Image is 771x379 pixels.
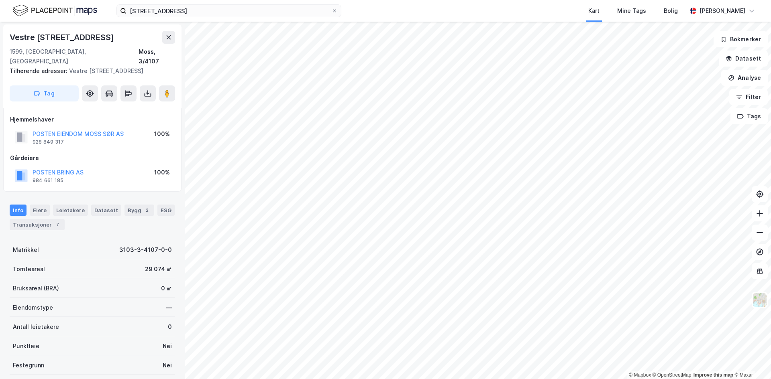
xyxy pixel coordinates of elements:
[168,322,172,332] div: 0
[13,303,53,312] div: Eiendomstype
[53,221,61,229] div: 7
[10,219,65,230] div: Transaksjoner
[13,341,39,351] div: Punktleie
[10,85,79,101] button: Tag
[119,245,172,255] div: 3103-3-4107-0-0
[13,361,44,370] div: Festegrunn
[163,361,172,370] div: Nei
[10,47,139,66] div: 1599, [GEOGRAPHIC_DATA], [GEOGRAPHIC_DATA]
[124,205,154,216] div: Bygg
[33,139,64,145] div: 928 849 317
[154,168,170,177] div: 100%
[163,341,172,351] div: Nei
[13,284,59,293] div: Bruksareal (BRA)
[30,205,50,216] div: Eiere
[13,322,59,332] div: Antall leietakere
[157,205,175,216] div: ESG
[721,70,768,86] button: Analyse
[731,340,771,379] iframe: Chat Widget
[693,372,733,378] a: Improve this map
[617,6,646,16] div: Mine Tags
[629,372,651,378] a: Mapbox
[13,4,97,18] img: logo.f888ab2527a4732fd821a326f86c7f29.svg
[664,6,678,16] div: Bolig
[588,6,600,16] div: Kart
[714,31,768,47] button: Bokmerker
[126,5,331,17] input: Søk på adresse, matrikkel, gårdeiere, leietakere eller personer
[145,264,172,274] div: 29 074 ㎡
[752,292,767,308] img: Z
[729,89,768,105] button: Filter
[653,372,691,378] a: OpenStreetMap
[143,206,151,214] div: 2
[91,205,121,216] div: Datasett
[10,67,69,74] span: Tilhørende adresser:
[730,108,768,124] button: Tags
[700,6,745,16] div: [PERSON_NAME]
[166,303,172,312] div: —
[10,153,175,163] div: Gårdeiere
[10,31,115,44] div: Vestre [STREET_ADDRESS]
[161,284,172,293] div: 0 ㎡
[10,66,169,76] div: Vestre [STREET_ADDRESS]
[53,205,88,216] div: Leietakere
[719,51,768,67] button: Datasett
[731,340,771,379] div: Kontrollprogram for chat
[13,264,45,274] div: Tomteareal
[154,129,170,139] div: 100%
[139,47,175,66] div: Moss, 3/4107
[10,115,175,124] div: Hjemmelshaver
[33,177,63,184] div: 984 661 185
[10,205,27,216] div: Info
[13,245,39,255] div: Matrikkel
